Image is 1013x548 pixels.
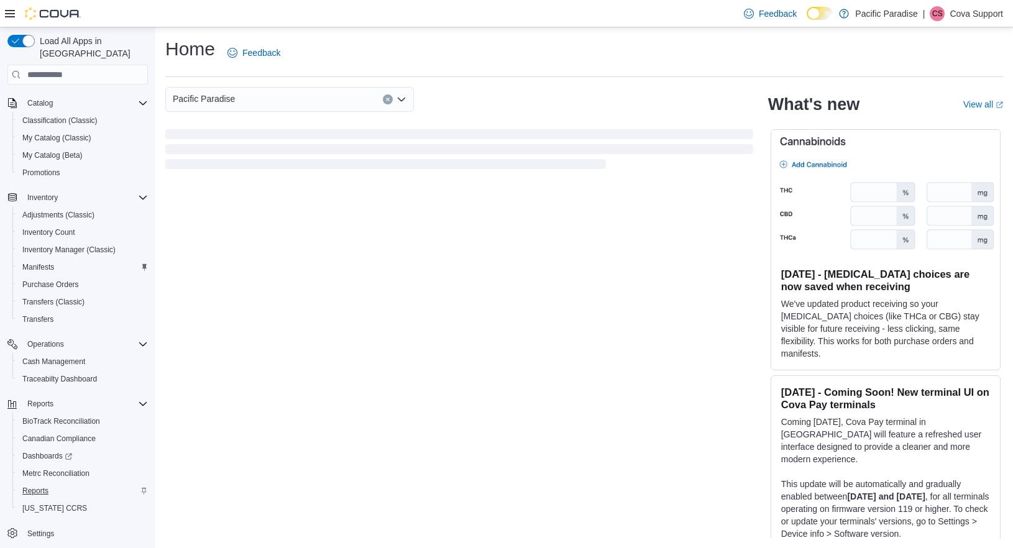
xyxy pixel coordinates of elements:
[22,280,79,290] span: Purchase Orders
[22,468,89,478] span: Metrc Reconciliation
[22,337,148,352] span: Operations
[17,372,148,386] span: Traceabilty Dashboard
[17,501,92,516] a: [US_STATE] CCRS
[396,94,406,104] button: Open list of options
[17,225,148,240] span: Inventory Count
[22,150,83,160] span: My Catalog (Beta)
[17,295,148,309] span: Transfers (Classic)
[17,260,59,275] a: Manifests
[2,524,153,542] button: Settings
[2,395,153,413] button: Reports
[768,94,859,114] h2: What's new
[12,500,153,517] button: [US_STATE] CCRS
[22,190,63,205] button: Inventory
[930,6,945,21] div: Cova Support
[17,466,148,481] span: Metrc Reconciliation
[25,7,81,20] img: Cova
[17,113,148,128] span: Classification (Classic)
[17,449,77,464] a: Dashboards
[759,7,797,20] span: Feedback
[17,113,103,128] a: Classification (Classic)
[165,132,753,171] span: Loading
[807,7,833,20] input: Dark Mode
[17,414,148,429] span: BioTrack Reconciliation
[12,224,153,241] button: Inventory Count
[12,164,153,181] button: Promotions
[12,447,153,465] a: Dashboards
[17,466,94,481] a: Metrc Reconciliation
[781,416,990,465] p: Coming [DATE], Cova Pay terminal in [GEOGRAPHIC_DATA] will feature a refreshed user interface des...
[2,336,153,353] button: Operations
[950,6,1003,21] p: Cova Support
[12,370,153,388] button: Traceabilty Dashboard
[22,96,148,111] span: Catalog
[12,112,153,129] button: Classification (Classic)
[22,337,69,352] button: Operations
[22,133,91,143] span: My Catalog (Classic)
[12,482,153,500] button: Reports
[17,165,148,180] span: Promotions
[22,451,72,461] span: Dashboards
[12,276,153,293] button: Purchase Orders
[12,311,153,328] button: Transfers
[923,6,925,21] p: |
[22,526,59,541] a: Settings
[22,503,87,513] span: [US_STATE] CCRS
[17,130,96,145] a: My Catalog (Classic)
[17,483,148,498] span: Reports
[807,20,807,21] span: Dark Mode
[17,501,148,516] span: Washington CCRS
[12,206,153,224] button: Adjustments (Classic)
[22,396,148,411] span: Reports
[17,431,101,446] a: Canadian Compliance
[22,396,58,411] button: Reports
[781,386,990,411] h3: [DATE] - Coming Soon! New terminal UI on Cova Pay terminals
[22,262,54,272] span: Manifests
[17,372,102,386] a: Traceabilty Dashboard
[12,430,153,447] button: Canadian Compliance
[35,35,148,60] span: Load All Apps in [GEOGRAPHIC_DATA]
[12,147,153,164] button: My Catalog (Beta)
[781,268,990,293] h3: [DATE] - [MEDICAL_DATA] choices are now saved when receiving
[12,413,153,430] button: BioTrack Reconciliation
[17,148,148,163] span: My Catalog (Beta)
[22,168,60,178] span: Promotions
[17,312,58,327] a: Transfers
[12,465,153,482] button: Metrc Reconciliation
[781,478,990,540] p: This update will be automatically and gradually enabled between , for all terminals operating on ...
[22,374,97,384] span: Traceabilty Dashboard
[383,94,393,104] button: Clear input
[12,129,153,147] button: My Catalog (Classic)
[22,227,75,237] span: Inventory Count
[27,529,54,539] span: Settings
[17,148,88,163] a: My Catalog (Beta)
[996,101,1003,109] svg: External link
[17,414,105,429] a: BioTrack Reconciliation
[22,190,148,205] span: Inventory
[739,1,802,26] a: Feedback
[242,47,280,59] span: Feedback
[165,37,215,62] h1: Home
[963,99,1003,109] a: View allExternal link
[847,491,925,501] strong: [DATE] and [DATE]
[173,91,235,106] span: Pacific Paradise
[27,339,64,349] span: Operations
[22,116,98,126] span: Classification (Classic)
[855,6,917,21] p: Pacific Paradise
[17,208,148,222] span: Adjustments (Classic)
[22,416,100,426] span: BioTrack Reconciliation
[17,208,99,222] a: Adjustments (Classic)
[12,353,153,370] button: Cash Management
[17,431,148,446] span: Canadian Compliance
[17,483,53,498] a: Reports
[17,354,90,369] a: Cash Management
[27,98,53,108] span: Catalog
[22,96,58,111] button: Catalog
[222,40,285,65] a: Feedback
[17,354,148,369] span: Cash Management
[27,399,53,409] span: Reports
[22,210,94,220] span: Adjustments (Classic)
[17,225,80,240] a: Inventory Count
[17,295,89,309] a: Transfers (Classic)
[932,6,943,21] span: CS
